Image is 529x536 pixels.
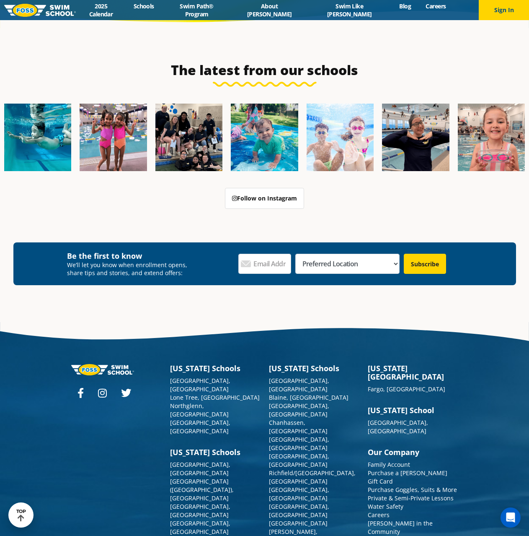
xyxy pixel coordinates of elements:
[368,448,458,456] h3: Our Company
[501,507,521,528] div: Open Intercom Messenger
[170,502,230,519] a: [GEOGRAPHIC_DATA], [GEOGRAPHIC_DATA]
[269,486,329,502] a: [GEOGRAPHIC_DATA], [GEOGRAPHIC_DATA]
[269,377,329,393] a: [GEOGRAPHIC_DATA], [GEOGRAPHIC_DATA]
[404,254,446,274] input: Subscribe
[368,364,458,381] h3: [US_STATE][GEOGRAPHIC_DATA]
[368,502,403,510] a: Water Safety
[170,393,260,401] a: Lone Tree, [GEOGRAPHIC_DATA]
[170,402,229,418] a: Northglenn, [GEOGRAPHIC_DATA]
[269,402,329,418] a: [GEOGRAPHIC_DATA], [GEOGRAPHIC_DATA]
[269,435,329,452] a: [GEOGRAPHIC_DATA], [GEOGRAPHIC_DATA]
[225,188,304,209] a: Follow on Instagram
[269,364,359,372] h3: [US_STATE] Schools
[307,104,374,171] img: FCC_FOSS_GeneralShoot_May_FallCampaign_lowres-9556-600x600.jpg
[458,104,525,171] img: Fa25-Website-Images-14-600x600.jpg
[307,2,392,18] a: Swim Like [PERSON_NAME]
[368,519,433,536] a: [PERSON_NAME] in the Community
[368,461,410,468] a: Family Account
[231,104,298,171] img: Fa25-Website-Images-600x600.png
[4,4,76,17] img: FOSS Swim School Logo
[161,2,232,18] a: Swim Path® Program
[232,2,307,18] a: About [PERSON_NAME]
[269,502,329,519] a: [GEOGRAPHIC_DATA], [GEOGRAPHIC_DATA]
[170,364,261,372] h3: [US_STATE] Schools
[16,509,26,522] div: TOP
[170,519,230,536] a: [GEOGRAPHIC_DATA], [GEOGRAPHIC_DATA]
[368,385,445,393] a: Fargo, [GEOGRAPHIC_DATA]
[80,104,147,171] img: Fa25-Website-Images-8-600x600.jpg
[4,104,71,171] img: Fa25-Website-Images-1-600x600.png
[382,104,449,171] img: Fa25-Website-Images-9-600x600.jpg
[269,419,328,435] a: Chanhassen, [GEOGRAPHIC_DATA]
[269,452,329,468] a: [GEOGRAPHIC_DATA], [GEOGRAPHIC_DATA]
[170,419,230,435] a: [GEOGRAPHIC_DATA], [GEOGRAPHIC_DATA]
[238,254,291,274] input: Email Address
[418,2,453,10] a: Careers
[368,511,390,519] a: Careers
[269,469,356,485] a: Richfield/[GEOGRAPHIC_DATA], [GEOGRAPHIC_DATA]
[368,406,458,414] h3: [US_STATE] School
[170,461,230,477] a: [GEOGRAPHIC_DATA], [GEOGRAPHIC_DATA]
[368,419,428,435] a: [GEOGRAPHIC_DATA], [GEOGRAPHIC_DATA]
[126,2,161,10] a: Schools
[71,364,134,375] img: Foss-logo-horizontal-white.svg
[155,104,222,171] img: Fa25-Website-Images-2-600x600.png
[170,448,261,456] h3: [US_STATE] Schools
[392,2,418,10] a: Blog
[76,2,126,18] a: 2025 Calendar
[269,393,348,401] a: Blaine, [GEOGRAPHIC_DATA]
[368,469,447,485] a: Purchase a [PERSON_NAME] Gift Card
[368,494,454,502] a: Private & Semi-Private Lessons
[67,251,193,261] h4: Be the first to know
[170,477,234,502] a: [GEOGRAPHIC_DATA] ([GEOGRAPHIC_DATA]), [GEOGRAPHIC_DATA]
[67,261,193,277] p: We’ll let you know when enrollment opens, share tips and stories, and extend offers:
[170,377,230,393] a: [GEOGRAPHIC_DATA], [GEOGRAPHIC_DATA]
[368,486,457,494] a: Purchase Goggles, Suits & More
